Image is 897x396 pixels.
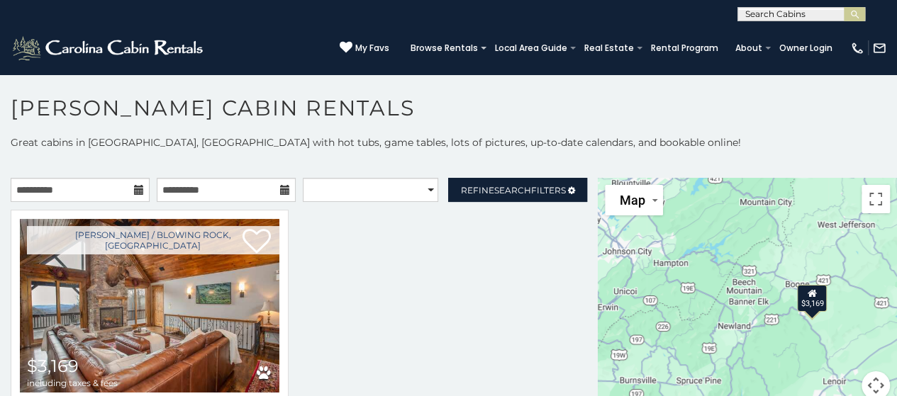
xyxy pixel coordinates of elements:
a: Real Estate [577,38,641,58]
button: Toggle fullscreen view [862,185,890,213]
img: Mountain Laurel Lodge [20,219,279,392]
a: Mountain Laurel Lodge $3,169 including taxes & fees [20,219,279,392]
a: RefineSearchFilters [448,178,587,202]
a: My Favs [340,41,389,55]
div: $3,169 [798,284,828,311]
a: Rental Program [644,38,725,58]
span: My Favs [355,42,389,55]
a: Owner Login [772,38,840,58]
img: phone-regular-white.png [850,41,864,55]
span: Map [619,193,645,208]
a: [PERSON_NAME] / Blowing Rock, [GEOGRAPHIC_DATA] [27,226,279,254]
span: $3,169 [27,356,79,376]
button: Change map style [605,185,663,215]
img: White-1-2.png [11,34,207,62]
a: About [728,38,769,58]
span: Refine Filters [461,185,566,196]
a: Browse Rentals [403,38,485,58]
a: Local Area Guide [488,38,574,58]
span: Search [494,185,531,196]
span: including taxes & fees [27,378,118,387]
img: mail-regular-white.png [872,41,886,55]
